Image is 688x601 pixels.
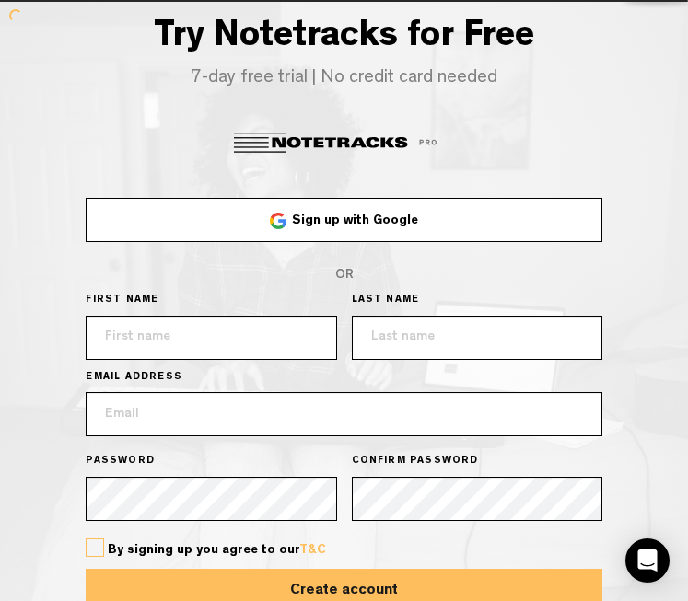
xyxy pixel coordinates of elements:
span: PASSWORD [86,455,155,469]
span: LAST NAME [352,294,420,308]
span: EMAIL ADDRESS [86,371,182,386]
span: FIRST NAME [86,294,158,308]
input: First name [86,316,336,360]
a: T&C [299,544,326,557]
span: By signing up you agree to our [108,544,326,557]
input: Last name [352,316,602,360]
span: Sign up with Google [292,214,418,227]
div: Open Intercom Messenger [625,538,670,583]
span: OR [335,269,354,282]
span: CONFIRM PASSWORD [352,455,479,469]
input: Email [86,392,601,436]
